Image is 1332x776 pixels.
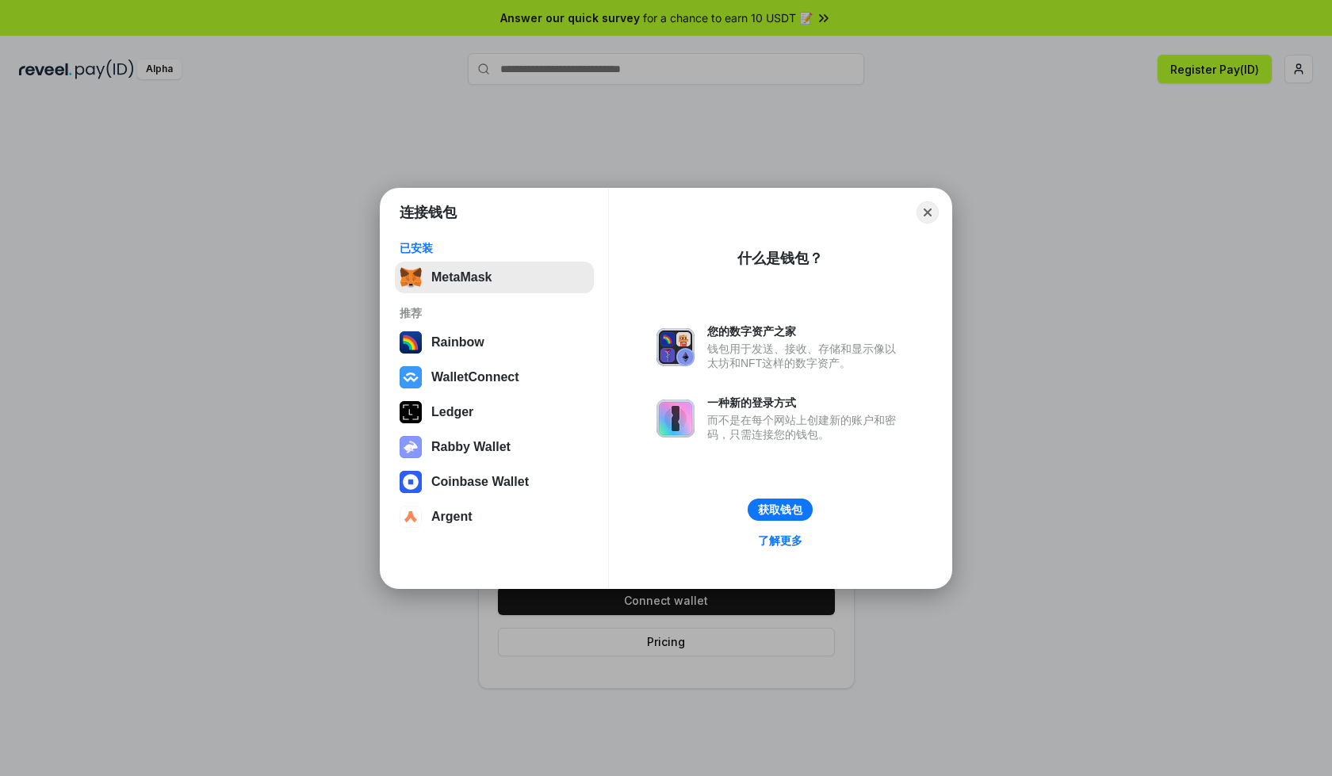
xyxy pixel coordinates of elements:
[395,396,594,428] button: Ledger
[707,396,904,410] div: 一种新的登录方式
[707,342,904,370] div: 钱包用于发送、接收、存储和显示像以太坊和NFT这样的数字资产。
[400,306,589,320] div: 推荐
[395,431,594,463] button: Rabby Wallet
[707,324,904,338] div: 您的数字资产之家
[758,533,802,548] div: 了解更多
[748,499,813,521] button: 获取钱包
[431,475,529,489] div: Coinbase Wallet
[395,327,594,358] button: Rainbow
[400,241,589,255] div: 已安装
[431,440,511,454] div: Rabby Wallet
[758,503,802,517] div: 获取钱包
[431,270,492,285] div: MetaMask
[656,399,695,438] img: svg+xml,%3Csvg%20xmlns%3D%22http%3A%2F%2Fwww.w3.org%2F2000%2Fsvg%22%20fill%3D%22none%22%20viewBox...
[400,436,422,458] img: svg+xml,%3Csvg%20xmlns%3D%22http%3A%2F%2Fwww.w3.org%2F2000%2Fsvg%22%20fill%3D%22none%22%20viewBox...
[431,370,519,384] div: WalletConnect
[400,366,422,388] img: svg+xml,%3Csvg%20width%3D%2228%22%20height%3D%2228%22%20viewBox%3D%220%200%2028%2028%22%20fill%3D...
[395,361,594,393] button: WalletConnect
[400,401,422,423] img: svg+xml,%3Csvg%20xmlns%3D%22http%3A%2F%2Fwww.w3.org%2F2000%2Fsvg%22%20width%3D%2228%22%20height%3...
[656,328,695,366] img: svg+xml,%3Csvg%20xmlns%3D%22http%3A%2F%2Fwww.w3.org%2F2000%2Fsvg%22%20fill%3D%22none%22%20viewBox...
[400,203,457,222] h1: 连接钱包
[395,262,594,293] button: MetaMask
[431,405,473,419] div: Ledger
[431,510,473,524] div: Argent
[737,249,823,268] div: 什么是钱包？
[400,506,422,528] img: svg+xml,%3Csvg%20width%3D%2228%22%20height%3D%2228%22%20viewBox%3D%220%200%2028%2028%22%20fill%3D...
[917,201,939,224] button: Close
[395,466,594,498] button: Coinbase Wallet
[707,413,904,442] div: 而不是在每个网站上创建新的账户和密码，只需连接您的钱包。
[400,266,422,289] img: svg+xml,%3Csvg%20fill%3D%22none%22%20height%3D%2233%22%20viewBox%3D%220%200%2035%2033%22%20width%...
[400,471,422,493] img: svg+xml,%3Csvg%20width%3D%2228%22%20height%3D%2228%22%20viewBox%3D%220%200%2028%2028%22%20fill%3D...
[395,501,594,533] button: Argent
[400,331,422,354] img: svg+xml,%3Csvg%20width%3D%22120%22%20height%3D%22120%22%20viewBox%3D%220%200%20120%20120%22%20fil...
[748,530,812,551] a: 了解更多
[431,335,484,350] div: Rainbow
